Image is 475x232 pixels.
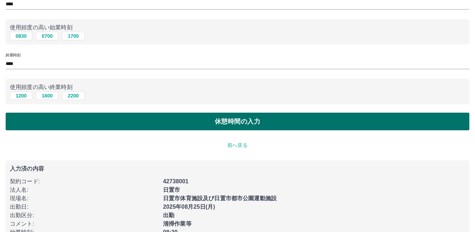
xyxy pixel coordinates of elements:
[163,212,174,218] b: 出勤
[10,91,32,100] button: 1200
[163,187,180,193] b: 日置市
[163,204,215,210] b: 2025年08月25日(月)
[163,195,277,201] b: 日置市体育施設及び日置市都市公園運動施設
[10,23,465,32] p: 使用頻度の高い始業時刻
[10,203,159,211] p: 出勤日 :
[163,221,192,227] b: 清掃作業等
[6,142,469,149] p: 前へ戻る
[10,32,32,40] button: 0830
[36,32,58,40] button: 0700
[10,177,159,186] p: 契約コード :
[10,83,465,91] p: 使用頻度の高い終業時刻
[6,53,20,58] label: 終業時刻
[10,220,159,228] p: コメント :
[10,186,159,194] p: 法人名 :
[62,91,85,100] button: 2200
[10,194,159,203] p: 現場名 :
[36,91,58,100] button: 1600
[62,32,85,40] button: 1700
[10,166,465,172] p: 入力済の内容
[163,178,188,184] b: 42738001
[10,211,159,220] p: 出勤区分 :
[6,113,469,130] button: 休憩時間の入力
